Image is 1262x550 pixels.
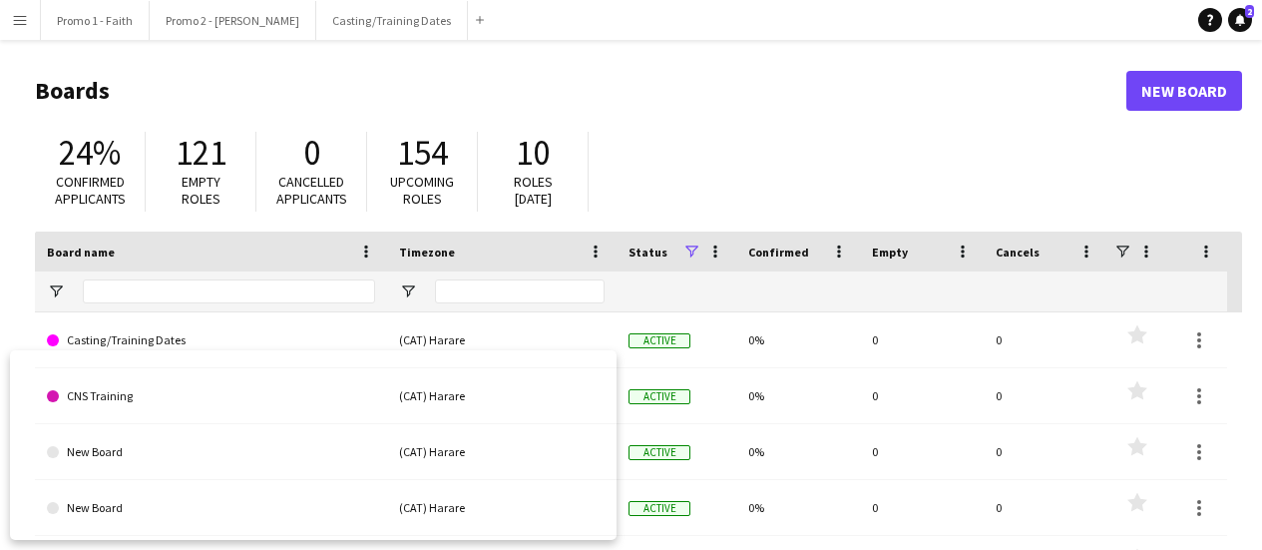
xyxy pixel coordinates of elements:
[47,312,375,368] a: Casting/Training Dates
[399,245,455,260] span: Timezone
[1245,5,1254,18] span: 2
[316,1,468,40] button: Casting/Training Dates
[860,480,984,535] div: 0
[736,312,860,367] div: 0%
[276,173,347,208] span: Cancelled applicants
[736,368,860,423] div: 0%
[629,333,690,348] span: Active
[984,424,1107,479] div: 0
[629,501,690,516] span: Active
[47,282,65,300] button: Open Filter Menu
[10,350,617,540] iframe: Popup CTA
[35,76,1126,106] h1: Boards
[390,173,454,208] span: Upcoming roles
[629,445,690,460] span: Active
[736,424,860,479] div: 0%
[182,173,220,208] span: Empty roles
[387,312,617,367] div: (CAT) Harare
[516,131,550,175] span: 10
[1126,71,1242,111] a: New Board
[860,312,984,367] div: 0
[748,245,809,260] span: Confirmed
[984,312,1107,367] div: 0
[435,279,605,303] input: Timezone Filter Input
[736,480,860,535] div: 0%
[399,282,417,300] button: Open Filter Menu
[872,245,908,260] span: Empty
[41,1,150,40] button: Promo 1 - Faith
[629,245,667,260] span: Status
[397,131,448,175] span: 154
[55,173,126,208] span: Confirmed applicants
[514,173,553,208] span: Roles [DATE]
[984,368,1107,423] div: 0
[176,131,226,175] span: 121
[150,1,316,40] button: Promo 2 - [PERSON_NAME]
[47,245,115,260] span: Board name
[1228,8,1252,32] a: 2
[996,245,1040,260] span: Cancels
[303,131,320,175] span: 0
[984,480,1107,535] div: 0
[59,131,121,175] span: 24%
[860,368,984,423] div: 0
[83,279,375,303] input: Board name Filter Input
[860,424,984,479] div: 0
[629,389,690,404] span: Active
